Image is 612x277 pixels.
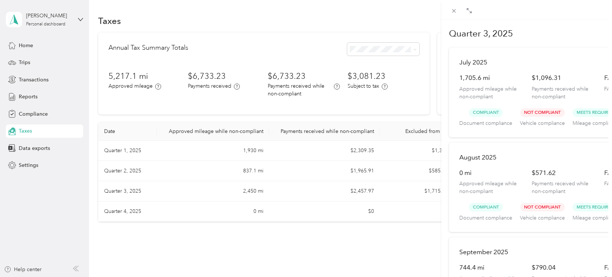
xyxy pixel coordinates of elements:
p: 744.4 mi [459,263,524,272]
span: Not Compliant [520,108,565,117]
span: Compliant [469,108,503,117]
p: Approved mileage while non-compliant [459,85,524,101]
p: Document compliance [459,119,512,127]
p: $1,096.31 [532,73,597,83]
p: $571.62 [532,168,597,178]
span: Not Compliant [520,203,565,211]
p: Approved mileage while non-compliant [459,180,524,195]
p: Vehicle compliance [520,214,565,222]
p: $790.04 [532,263,597,272]
span: Compliant [469,203,503,211]
p: 0 mi [459,168,524,178]
p: Document compliance [459,214,512,222]
p: Vehicle compliance [520,119,565,127]
p: 1,705.6 mi [459,73,524,83]
iframe: Everlance-gr Chat Button Frame [571,236,612,277]
p: Payments received while non-compliant [532,180,597,195]
p: Payments received while non-compliant [532,85,597,101]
